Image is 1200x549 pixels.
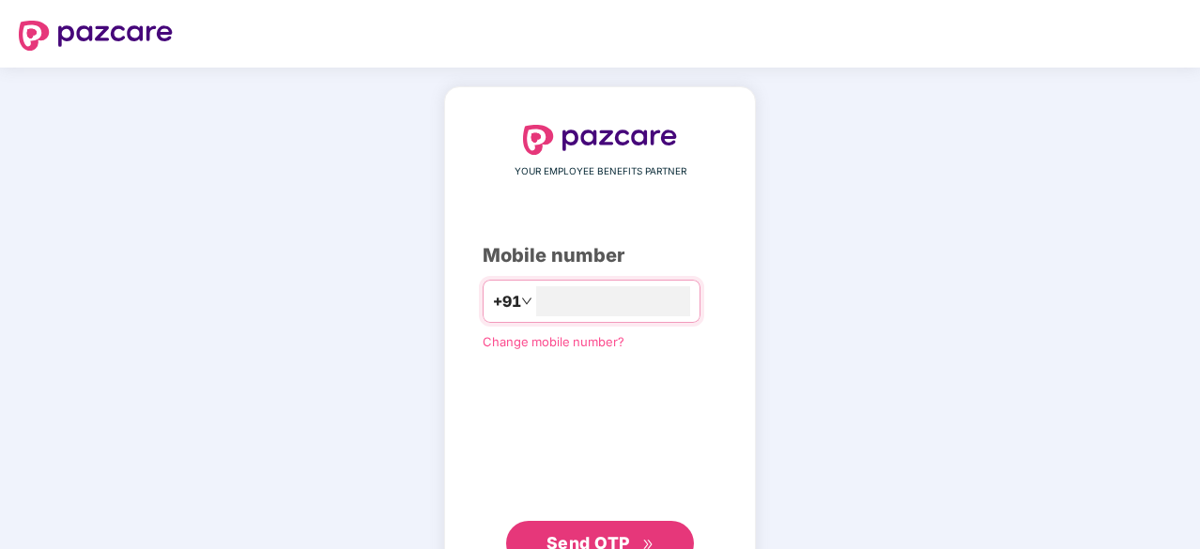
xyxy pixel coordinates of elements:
span: down [521,296,532,307]
a: Change mobile number? [483,334,624,349]
img: logo [19,21,173,51]
span: YOUR EMPLOYEE BENEFITS PARTNER [515,164,686,179]
img: logo [523,125,677,155]
div: Mobile number [483,241,717,270]
span: +91 [493,290,521,313]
